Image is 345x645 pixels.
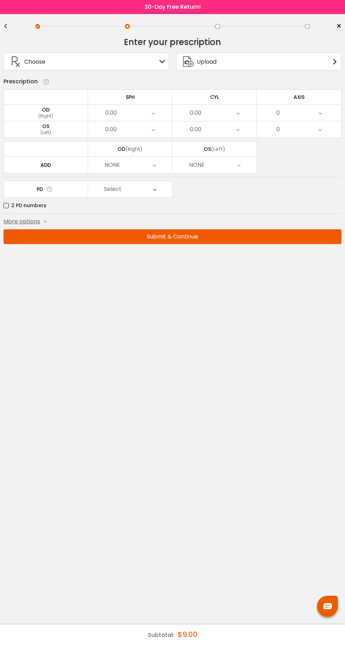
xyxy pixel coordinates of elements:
[24,57,45,66] span: Choose
[4,123,88,129] div: OS
[88,141,172,157] td: OD
[4,129,88,136] div: (Left)
[190,122,201,136] div: 0.00
[324,603,332,609] img: chat
[4,217,40,226] span: More options
[4,157,88,173] td: ADD
[4,229,341,244] button: Submit & Continue
[125,146,143,153] span: (Right)
[189,158,205,172] div: NONE
[105,122,117,136] div: 0.00
[4,181,88,198] td: PD
[331,21,341,32] a: ×
[4,77,38,86] div: Prescription
[211,146,225,153] span: (Left)
[172,89,257,104] td: CYL
[4,24,14,29] div: <
[4,201,46,210] label: 2 PD numbers
[178,624,197,645] div: $9.00
[88,89,172,104] td: SPH
[276,122,280,136] div: 0
[4,113,88,119] div: (Right)
[124,35,221,49] div: Enter your prescription
[104,182,121,196] div: Select
[190,106,201,120] div: 0.00
[172,141,257,157] td: OS
[257,89,341,104] td: AXIS
[197,57,217,66] span: Upload
[4,107,88,113] div: OD
[105,158,120,172] div: NONE
[105,106,117,120] div: 0.00
[276,106,280,120] div: 0
[336,21,341,32] span: ×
